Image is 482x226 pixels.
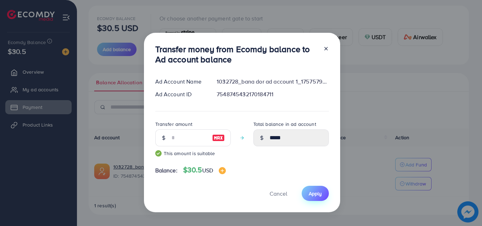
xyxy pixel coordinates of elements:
img: guide [155,150,162,157]
label: Total balance in ad account [253,121,316,128]
span: USD [202,166,213,174]
img: image [219,167,226,174]
div: 1032728_bana dor ad account 1_1757579407255 [211,78,334,86]
span: Cancel [270,190,287,197]
button: Cancel [261,186,296,201]
h4: $30.5 [183,166,226,175]
span: Apply [309,190,322,197]
label: Transfer amount [155,121,192,128]
span: Balance: [155,166,177,175]
div: 7548745432170184711 [211,90,334,98]
img: image [212,134,225,142]
h3: Transfer money from Ecomdy balance to Ad account balance [155,44,318,65]
div: Ad Account ID [150,90,211,98]
small: This amount is suitable [155,150,231,157]
button: Apply [302,186,329,201]
div: Ad Account Name [150,78,211,86]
